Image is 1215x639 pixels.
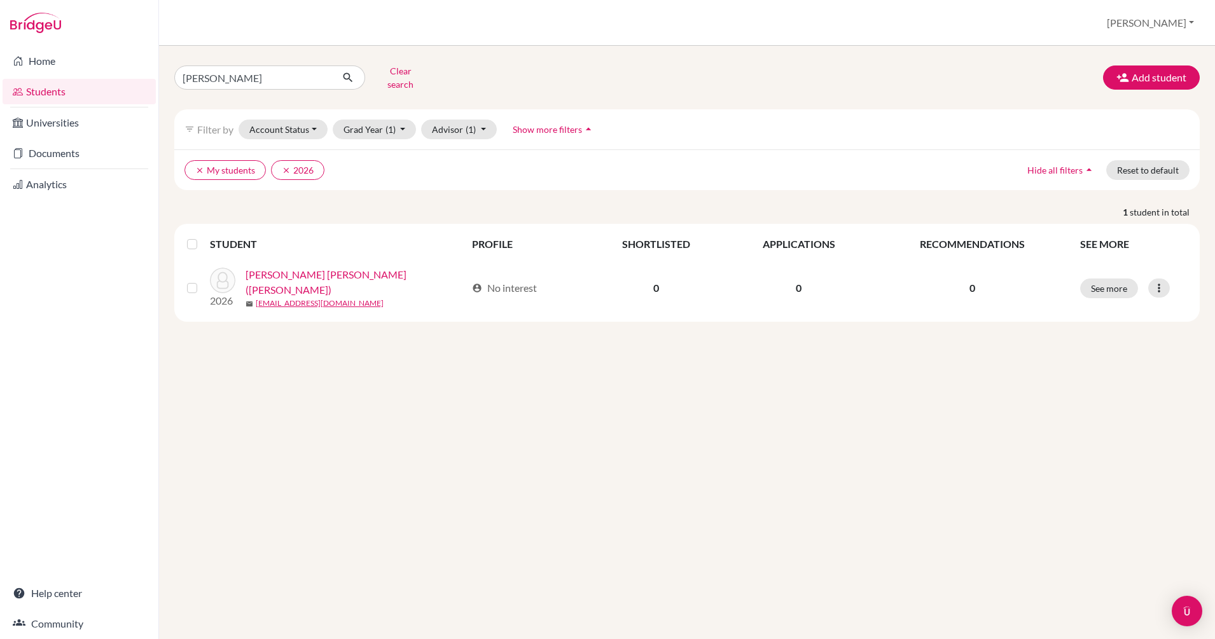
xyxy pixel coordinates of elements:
[1106,160,1190,180] button: Reset to default
[271,160,324,180] button: clear2026
[3,79,156,104] a: Students
[872,229,1073,259] th: RECOMMENDATIONS
[3,611,156,636] a: Community
[385,124,396,135] span: (1)
[1123,205,1130,219] strong: 1
[421,120,497,139] button: Advisor(1)
[282,166,291,175] i: clear
[472,283,482,293] span: account_circle
[197,123,233,135] span: Filter by
[1172,596,1202,626] div: Open Intercom Messenger
[726,259,872,317] td: 0
[1101,11,1200,35] button: [PERSON_NAME]
[239,120,328,139] button: Account Status
[333,120,417,139] button: Grad Year(1)
[472,280,537,296] div: No interest
[1130,205,1200,219] span: student in total
[184,124,195,134] i: filter_list
[1017,160,1106,180] button: Hide all filtersarrow_drop_up
[1103,65,1200,90] button: Add student
[464,229,587,259] th: PROFILE
[174,65,332,90] input: Find student by name...
[513,124,582,135] span: Show more filters
[726,229,872,259] th: APPLICATIONS
[210,293,235,308] p: 2026
[582,123,595,135] i: arrow_drop_up
[3,48,156,74] a: Home
[1083,163,1095,176] i: arrow_drop_up
[195,166,204,175] i: clear
[880,280,1065,296] p: 0
[184,160,266,180] button: clearMy students
[587,229,726,259] th: SHORTLISTED
[1080,278,1138,298] button: See more
[466,124,476,135] span: (1)
[365,61,436,94] button: Clear search
[502,120,606,139] button: Show more filtersarrow_drop_up
[246,267,466,298] a: [PERSON_NAME] [PERSON_NAME] ([PERSON_NAME])
[3,172,156,197] a: Analytics
[210,229,464,259] th: STUDENT
[1027,165,1083,175] span: Hide all filters
[256,298,384,309] a: [EMAIL_ADDRESS][DOMAIN_NAME]
[587,259,726,317] td: 0
[10,13,61,33] img: Bridge-U
[246,300,253,308] span: mail
[210,268,235,293] img: Nguyen, Gia Bach (Tom)
[3,141,156,166] a: Documents
[1073,229,1195,259] th: SEE MORE
[3,110,156,135] a: Universities
[3,581,156,606] a: Help center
